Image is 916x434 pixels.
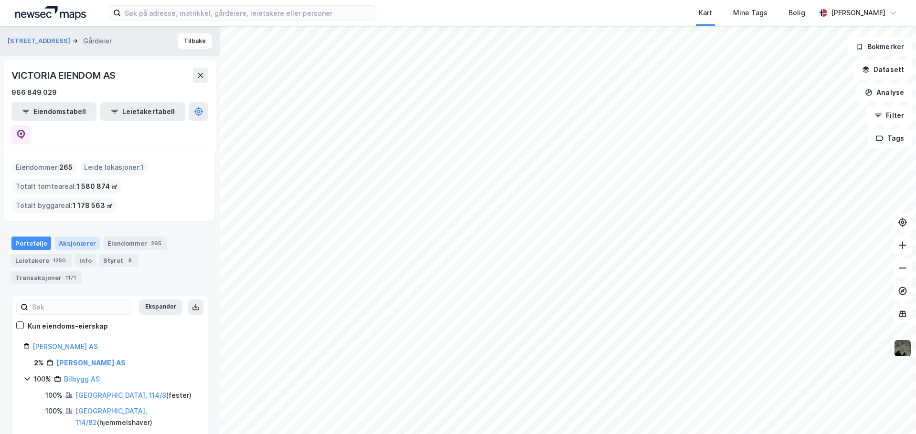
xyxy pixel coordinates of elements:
div: Bolig [788,7,805,19]
div: 100% [45,390,63,401]
span: 265 [59,162,73,173]
div: Aksjonærer [55,237,100,250]
div: 1171 [64,273,78,282]
div: [PERSON_NAME] [831,7,885,19]
div: 8 [125,256,135,265]
span: 1 [141,162,144,173]
button: Datasett [854,60,912,79]
button: Analyse [857,83,912,102]
a: [GEOGRAPHIC_DATA], 114/82 [75,407,147,426]
div: Transaksjoner [11,271,82,284]
a: [PERSON_NAME] AS [32,342,98,351]
div: Info [75,254,96,267]
span: 1 580 874 ㎡ [76,181,118,192]
iframe: Chat Widget [868,388,916,434]
div: Totalt byggareal : [12,198,117,213]
input: Søk [28,300,133,314]
a: [PERSON_NAME] AS [56,359,126,367]
a: [GEOGRAPHIC_DATA], 114/8 [75,391,166,399]
div: Mine Tags [733,7,767,19]
button: Tags [868,129,912,148]
div: Kun eiendoms-eierskap [28,320,108,332]
div: 265 [149,238,163,248]
div: Eiendommer [104,237,167,250]
span: 1 178 563 ㎡ [73,200,113,211]
button: Eiendomstabell [11,102,96,121]
div: VICTORIA EIENDOM AS [11,68,117,83]
button: Filter [866,106,912,125]
div: 966 849 029 [11,87,57,98]
button: [STREET_ADDRESS] [8,36,72,46]
input: Søk på adresse, matrikkel, gårdeiere, leietakere eller personer [121,6,376,20]
div: ( fester ) [75,390,192,401]
div: Leide lokasjoner : [80,160,148,175]
button: Tilbake [178,33,212,49]
div: 2% [34,357,43,369]
div: Leietakere [11,254,72,267]
a: Bilbygg AS [64,375,100,383]
div: Eiendommer : [12,160,76,175]
div: 100% [45,405,63,417]
div: Totalt tomteareal : [12,179,122,194]
div: 1250 [51,256,68,265]
div: 100% [34,373,51,385]
img: 9k= [894,339,912,357]
button: Bokmerker [848,37,912,56]
div: Styret [99,254,138,267]
img: logo.a4113a55bc3d86da70a041830d287a7e.svg [15,6,86,20]
div: Gårdeier [83,35,112,47]
div: Kart [699,7,712,19]
button: Leietakertabell [100,102,185,121]
button: Ekspander [139,300,182,315]
div: Portefølje [11,237,51,250]
div: ( hjemmelshaver ) [75,405,196,428]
